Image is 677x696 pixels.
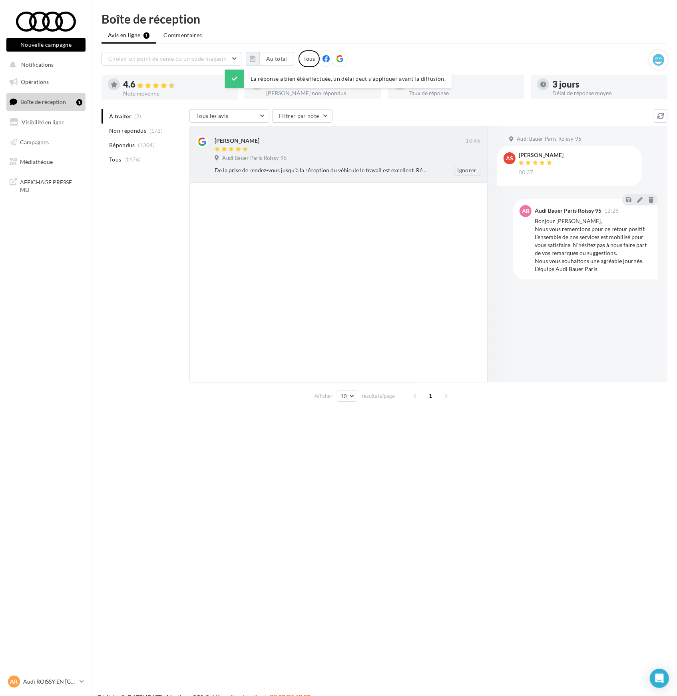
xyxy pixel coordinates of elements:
[102,13,667,25] div: Boîte de réception
[246,52,294,66] button: Au total
[20,177,82,194] span: AFFICHAGE PRESSE MD
[123,80,232,89] div: 4.6
[10,678,18,686] span: AR
[517,136,581,143] span: Audi Bauer Paris Roissy 95
[189,109,269,123] button: Tous les avis
[22,119,64,126] span: Visibilité en ligne
[138,142,155,148] span: (1304)
[21,78,49,85] span: Opérations
[315,392,333,400] span: Afficher
[21,62,54,68] span: Notifications
[108,55,227,62] span: Choisir un point de vente ou un code magasin
[5,74,87,90] a: Opérations
[76,99,82,106] div: 1
[6,674,86,689] a: AR Audi ROISSY EN [GEOGRAPHIC_DATA]
[454,165,480,176] button: Ignorer
[362,392,395,400] span: résultats/page
[5,114,87,131] a: Visibilité en ligne
[409,80,518,89] div: 88 %
[102,52,241,66] button: Choisir un point de vente ou un code magasin
[604,208,619,213] span: 12:28
[196,112,229,119] span: Tous les avis
[5,174,87,197] a: AFFICHAGE PRESSE MD
[20,98,66,105] span: Boîte de réception
[23,678,76,686] p: Audi ROISSY EN [GEOGRAPHIC_DATA]
[109,156,121,164] span: Tous
[519,152,564,158] div: [PERSON_NAME]
[109,141,135,149] span: Répondus
[259,52,294,66] button: Au total
[650,669,669,688] div: Open Intercom Messenger
[506,154,513,162] span: AS
[299,50,320,67] div: Tous
[424,389,437,402] span: 1
[149,128,163,134] span: (172)
[124,156,141,163] span: (1476)
[222,155,287,162] span: Audi Bauer Paris Roissy 95
[20,158,53,165] span: Médiathèque
[5,93,87,110] a: Boîte de réception1
[215,166,428,174] div: De la prise de rendez-vous jusqu’à la réception du véhicule le travail est excellent. Répond rapi...
[5,134,87,151] a: Campagnes
[409,90,518,96] div: Taux de réponse
[522,207,530,215] span: AB
[123,91,232,96] div: Note moyenne
[535,208,601,213] div: Audi Bauer Paris Roissy 95
[109,127,146,135] span: Non répondus
[20,138,49,145] span: Campagnes
[6,38,86,52] button: Nouvelle campagne
[163,31,202,39] span: Commentaires
[337,391,357,402] button: 10
[466,138,480,145] span: 10:46
[535,217,651,273] div: Bonjour [PERSON_NAME], Nous vous remercions pour ce retour positif. L’ensemble de nos services es...
[340,393,347,399] span: 10
[5,154,87,170] a: Médiathèque
[272,109,333,123] button: Filtrer par note
[552,90,661,96] div: Délai de réponse moyen
[519,169,534,176] span: 08:37
[552,80,661,89] div: 3 jours
[215,137,259,145] div: [PERSON_NAME]
[225,70,452,88] div: La réponse a bien été effectuée, un délai peut s’appliquer avant la diffusion.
